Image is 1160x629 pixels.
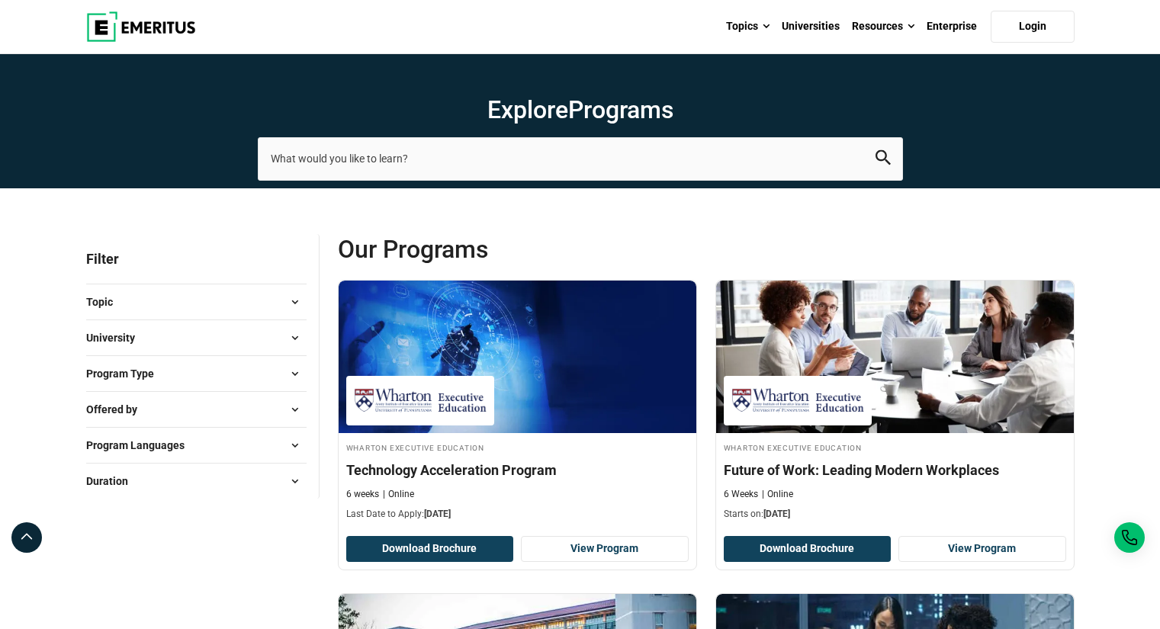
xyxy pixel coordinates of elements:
[346,536,514,562] button: Download Brochure
[86,398,307,421] button: Offered by
[86,401,149,418] span: Offered by
[763,509,790,519] span: [DATE]
[876,154,891,168] a: search
[568,95,673,124] span: Programs
[731,383,864,418] img: Wharton Executive Education
[876,150,891,168] button: search
[346,461,689,480] h4: Technology Acceleration Program
[724,461,1066,480] h4: Future of Work: Leading Modern Workplaces
[86,437,197,454] span: Program Languages
[716,281,1074,529] a: Leadership Course by Wharton Executive Education - October 9, 2025 Wharton Executive Education Wh...
[86,365,166,382] span: Program Type
[424,509,451,519] span: [DATE]
[762,488,793,501] p: Online
[86,473,140,489] span: Duration
[86,470,307,493] button: Duration
[86,294,125,310] span: Topic
[383,488,414,501] p: Online
[339,281,696,433] img: Technology Acceleration Program | Online Technology Course
[716,281,1074,433] img: Future of Work: Leading Modern Workplaces | Online Leadership Course
[354,383,487,418] img: Wharton Executive Education
[86,326,307,349] button: University
[86,234,307,284] p: Filter
[991,11,1075,43] a: Login
[724,536,892,562] button: Download Brochure
[898,536,1066,562] a: View Program
[346,441,689,454] h4: Wharton Executive Education
[346,508,689,521] p: Last Date to Apply:
[339,281,696,529] a: Technology Course by Wharton Executive Education - October 9, 2025 Wharton Executive Education Wh...
[724,488,758,501] p: 6 Weeks
[338,234,706,265] span: Our Programs
[724,508,1066,521] p: Starts on:
[346,488,379,501] p: 6 weeks
[86,290,307,313] button: Topic
[86,329,147,346] span: University
[521,536,689,562] a: View Program
[86,362,307,385] button: Program Type
[258,95,903,125] h1: Explore
[86,434,307,457] button: Program Languages
[724,441,1066,454] h4: Wharton Executive Education
[258,137,903,180] input: search-page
